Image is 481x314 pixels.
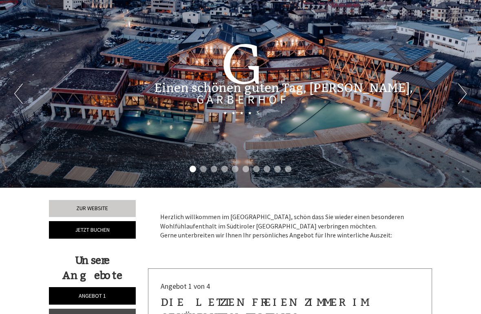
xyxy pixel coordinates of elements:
div: Unsere Angebote [49,253,136,283]
a: Zur Website [49,200,136,217]
a: Jetzt buchen [49,221,136,239]
p: Herzlich willkommen im [GEOGRAPHIC_DATA], schön dass Sie wieder einen besonderen Wohlfühlaufentha... [160,212,420,240]
span: Angebot 1 von 4 [161,281,210,291]
span: Angebot 1 [79,292,106,299]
